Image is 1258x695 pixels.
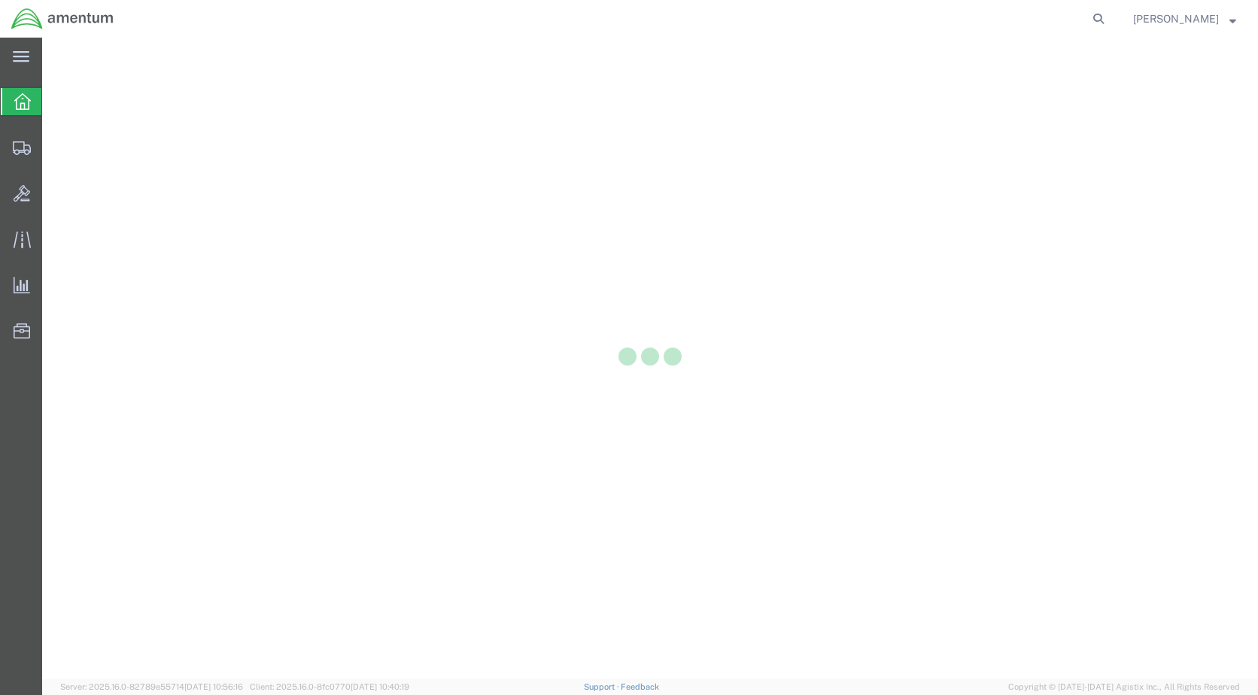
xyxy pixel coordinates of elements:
[1132,10,1237,28] button: [PERSON_NAME]
[11,8,114,30] img: logo
[1008,681,1240,693] span: Copyright © [DATE]-[DATE] Agistix Inc., All Rights Reserved
[184,682,243,691] span: [DATE] 10:56:16
[250,682,409,691] span: Client: 2025.16.0-8fc0770
[621,682,659,691] a: Feedback
[60,682,243,691] span: Server: 2025.16.0-82789e55714
[1133,11,1219,27] span: Eric Aanesatd
[584,682,621,691] a: Support
[351,682,409,691] span: [DATE] 10:40:19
